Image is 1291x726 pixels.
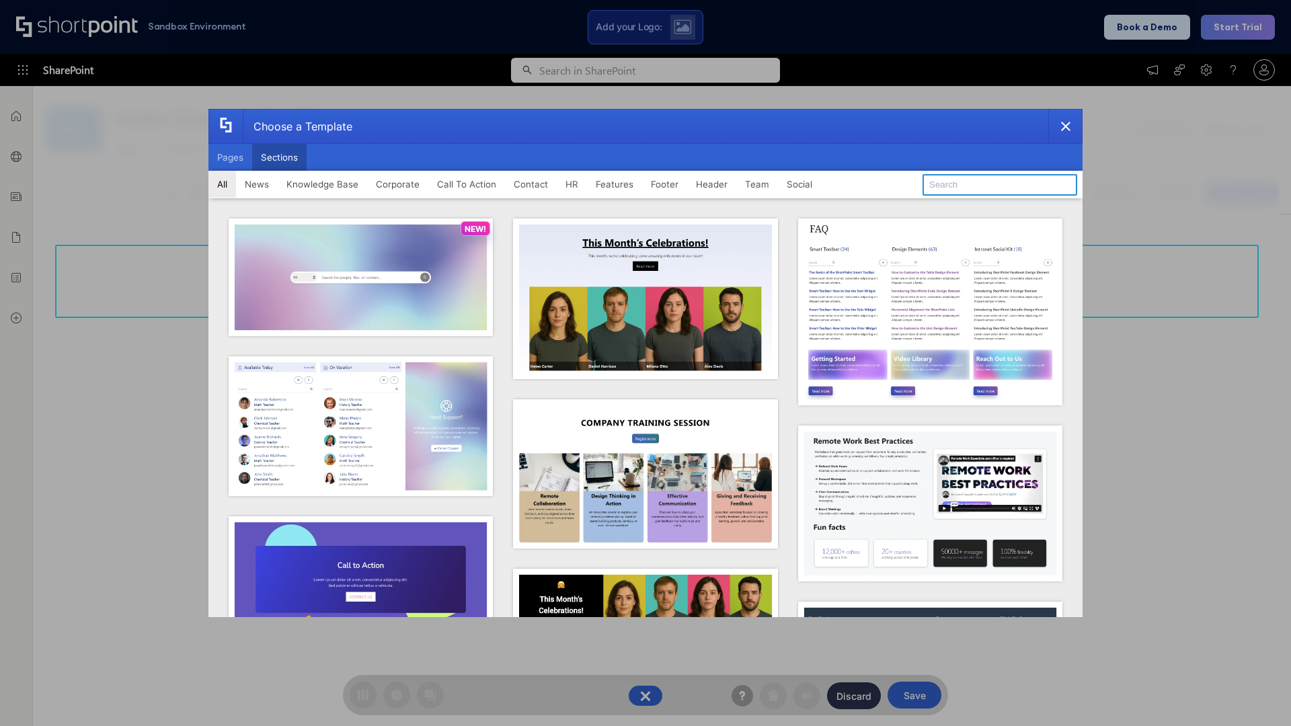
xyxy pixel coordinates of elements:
[243,110,352,143] div: Choose a Template
[208,144,252,171] button: Pages
[923,174,1077,196] input: Search
[587,171,642,198] button: Features
[278,171,367,198] button: Knowledge Base
[252,144,307,171] button: Sections
[642,171,687,198] button: Footer
[557,171,587,198] button: HR
[428,171,505,198] button: Call To Action
[208,171,236,198] button: All
[778,171,821,198] button: Social
[236,171,278,198] button: News
[208,109,1083,617] div: template selector
[1224,661,1291,726] iframe: Chat Widget
[367,171,428,198] button: Corporate
[465,224,486,234] p: NEW!
[505,171,557,198] button: Contact
[687,171,736,198] button: Header
[736,171,778,198] button: Team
